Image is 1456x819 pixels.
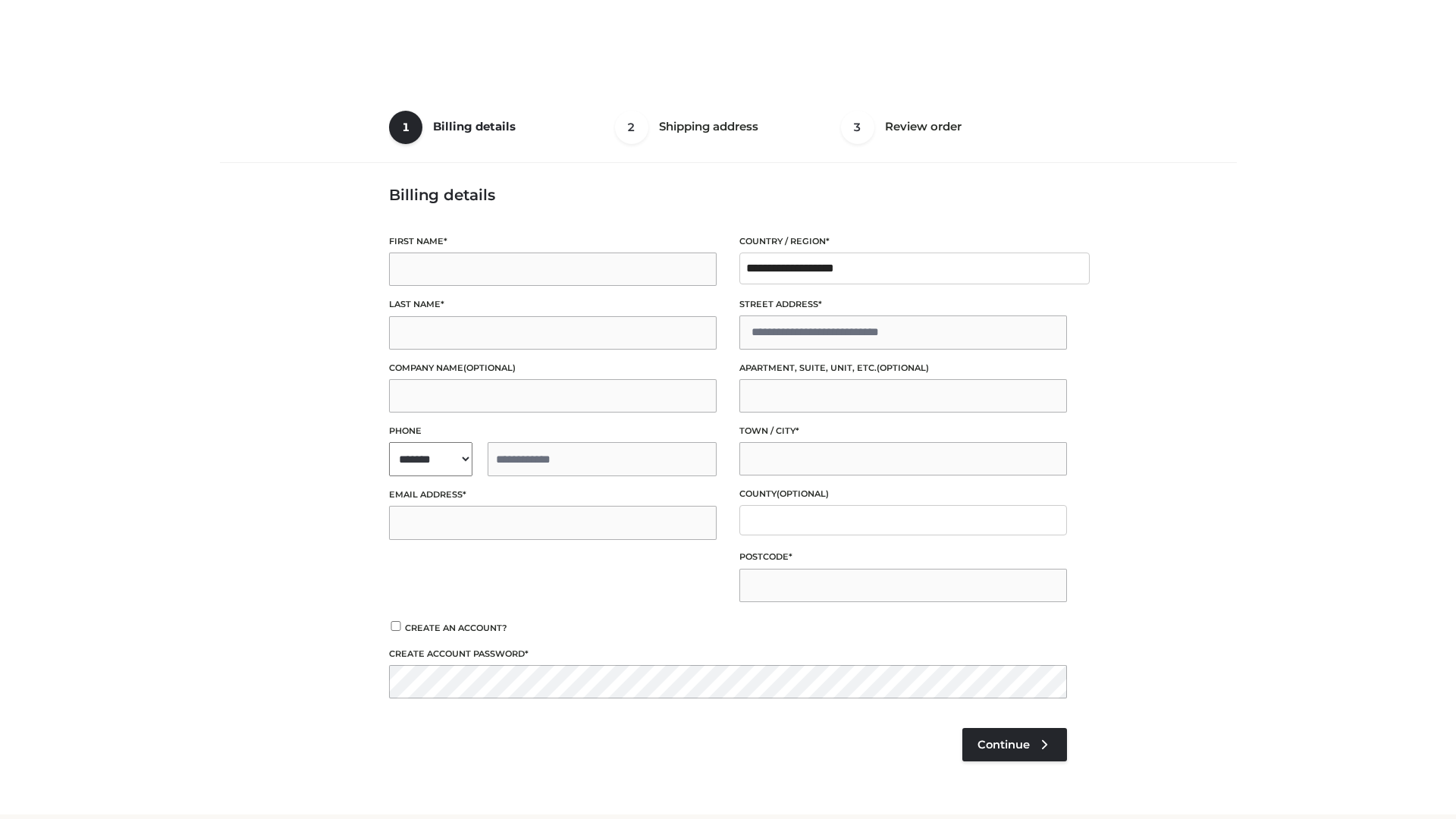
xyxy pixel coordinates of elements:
span: Billing details [433,119,516,133]
label: County [739,487,1067,501]
span: (optional) [777,488,829,499]
label: Last name [389,297,717,312]
input: Create an account? [389,621,403,631]
span: Create an account? [405,623,507,633]
label: Country / Region [739,234,1067,249]
span: Continue [977,738,1030,752]
label: Town / City [739,424,1067,438]
span: 3 [841,111,874,144]
label: Apartment, suite, unit, etc. [739,361,1067,375]
label: First name [389,234,717,249]
span: (optional) [877,362,929,373]
span: 1 [389,111,422,144]
a: Continue [962,728,1067,761]
span: Shipping address [659,119,758,133]
label: Phone [389,424,717,438]
label: Create account password [389,647,1067,661]
label: Street address [739,297,1067,312]
h3: Billing details [389,186,1067,204]
label: Email address [389,488,717,502]
span: Review order [885,119,962,133]
span: 2 [615,111,648,144]
label: Postcode [739,550,1067,564]
span: (optional) [463,362,516,373]
label: Company name [389,361,717,375]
